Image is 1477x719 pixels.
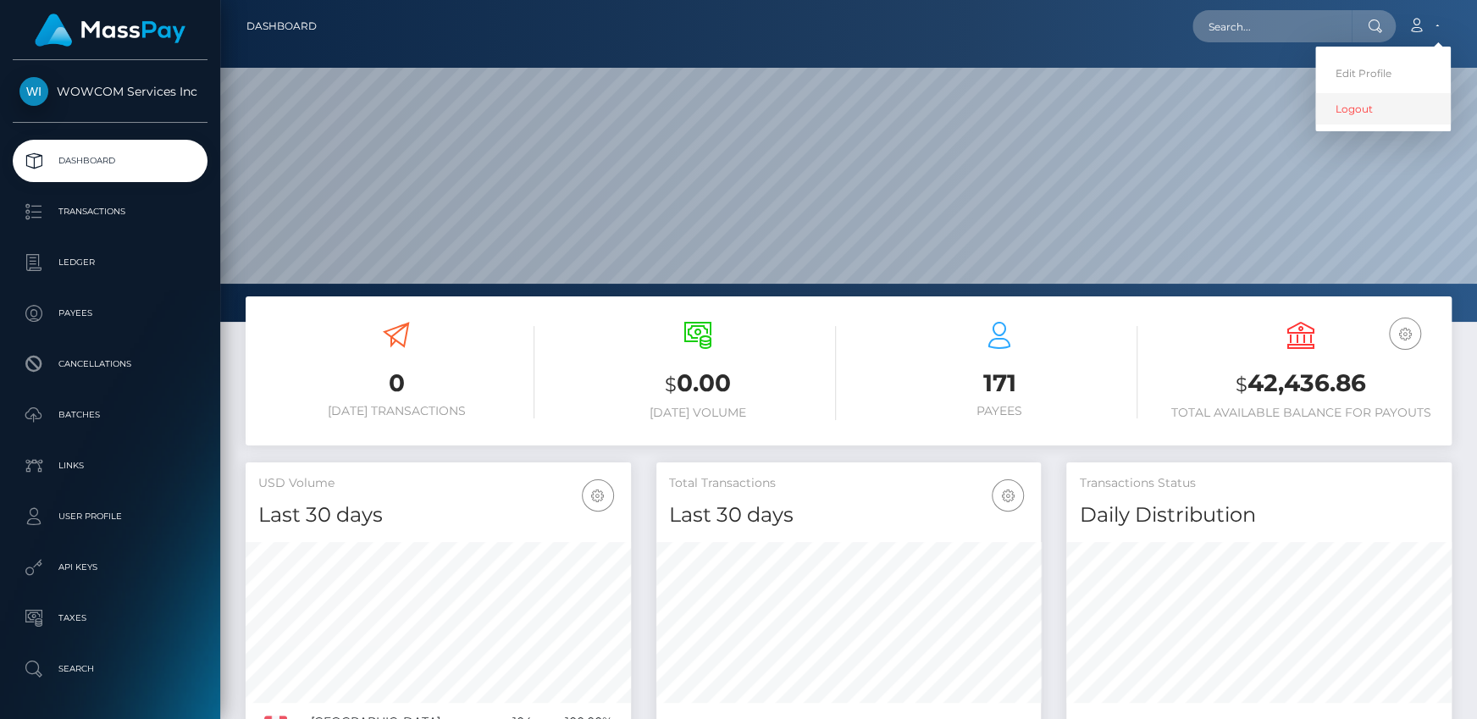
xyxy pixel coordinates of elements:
[258,404,534,418] h6: [DATE] Transactions
[19,606,201,631] p: Taxes
[19,199,201,224] p: Transactions
[1192,10,1352,42] input: Search...
[13,394,207,436] a: Batches
[258,367,534,400] h3: 0
[1079,475,1439,492] h5: Transactions Status
[13,648,207,690] a: Search
[13,495,207,538] a: User Profile
[861,404,1137,418] h6: Payees
[13,343,207,385] a: Cancellations
[1163,406,1439,420] h6: Total Available Balance for Payouts
[1315,58,1451,89] a: Edit Profile
[560,406,836,420] h6: [DATE] Volume
[665,373,677,396] small: $
[246,8,317,44] a: Dashboard
[560,367,836,401] h3: 0.00
[19,250,201,275] p: Ledger
[13,597,207,639] a: Taxes
[19,351,201,377] p: Cancellations
[13,292,207,335] a: Payees
[13,84,207,99] span: WOWCOM Services Inc
[13,140,207,182] a: Dashboard
[19,402,201,428] p: Batches
[19,656,201,682] p: Search
[19,148,201,174] p: Dashboard
[1315,93,1451,124] a: Logout
[13,445,207,487] a: Links
[19,77,48,106] img: WOWCOM Services Inc
[19,504,201,529] p: User Profile
[19,555,201,580] p: API Keys
[861,367,1137,400] h3: 171
[19,301,201,326] p: Payees
[1079,501,1439,530] h4: Daily Distribution
[35,14,185,47] img: MassPay Logo
[258,475,618,492] h5: USD Volume
[669,475,1029,492] h5: Total Transactions
[258,501,618,530] h4: Last 30 days
[669,501,1029,530] h4: Last 30 days
[13,191,207,233] a: Transactions
[13,241,207,284] a: Ledger
[1163,367,1439,401] h3: 42,436.86
[13,546,207,589] a: API Keys
[19,453,201,478] p: Links
[1236,373,1247,396] small: $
